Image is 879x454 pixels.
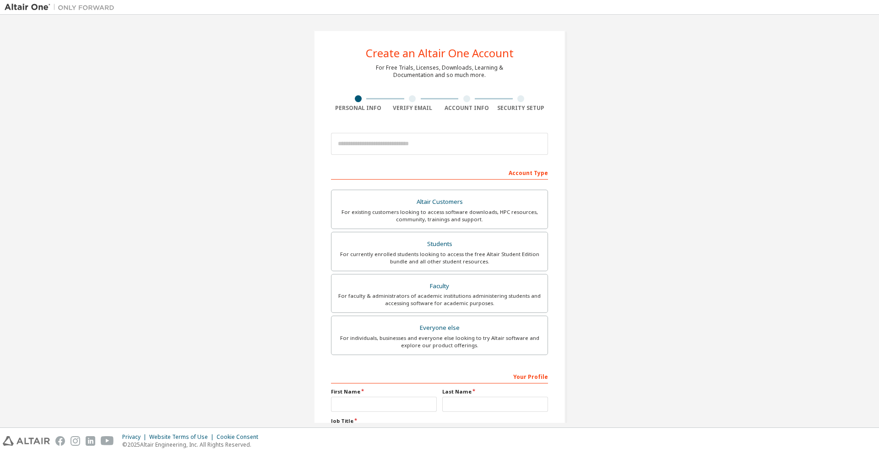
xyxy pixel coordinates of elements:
div: Cookie Consent [217,433,264,441]
div: For faculty & administrators of academic institutions administering students and accessing softwa... [337,292,542,307]
div: Privacy [122,433,149,441]
div: Your Profile [331,369,548,383]
label: Last Name [442,388,548,395]
div: Verify Email [385,104,440,112]
div: Account Type [331,165,548,180]
div: Everyone else [337,322,542,334]
img: facebook.svg [55,436,65,446]
img: youtube.svg [101,436,114,446]
div: Altair Customers [337,196,542,208]
label: First Name [331,388,437,395]
div: Security Setup [494,104,548,112]
img: linkedin.svg [86,436,95,446]
div: Website Terms of Use [149,433,217,441]
div: For currently enrolled students looking to access the free Altair Student Edition bundle and all ... [337,251,542,265]
div: Account Info [439,104,494,112]
p: © 2025 Altair Engineering, Inc. All Rights Reserved. [122,441,264,449]
img: instagram.svg [71,436,80,446]
label: Job Title [331,417,548,425]
div: For individuals, businesses and everyone else looking to try Altair software and explore our prod... [337,334,542,349]
div: Faculty [337,280,542,293]
div: For existing customers looking to access software downloads, HPC resources, community, trainings ... [337,208,542,223]
div: For Free Trials, Licenses, Downloads, Learning & Documentation and so much more. [376,64,503,79]
div: Students [337,238,542,251]
div: Create an Altair One Account [366,48,514,59]
img: altair_logo.svg [3,436,50,446]
div: Personal Info [331,104,385,112]
img: Altair One [5,3,119,12]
